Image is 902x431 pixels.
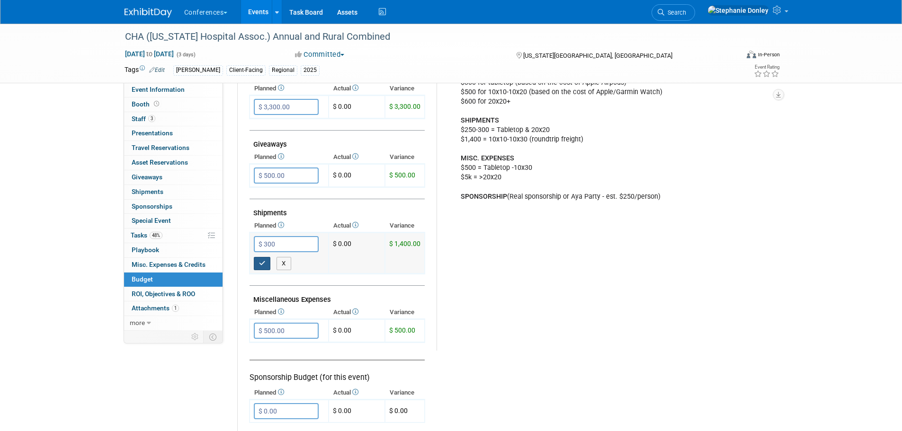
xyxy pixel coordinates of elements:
th: Actual [329,306,385,319]
th: Variance [385,219,425,232]
a: Booth [124,97,223,112]
td: Toggle Event Tabs [203,331,223,343]
span: $ 500.00 [389,326,415,334]
div: Regional [269,65,297,75]
th: Planned [250,219,329,232]
a: Giveaways [124,170,223,185]
img: Format-Inperson.png [747,51,756,58]
td: Miscellaneous Expenses [250,286,425,306]
a: Budget [124,273,223,287]
button: Committed [292,50,348,60]
th: Variance [385,386,425,399]
span: to [145,50,154,58]
b: MISC. EXPENSES [461,154,514,162]
div: 2025 [301,65,320,75]
th: Planned [250,306,329,319]
a: Shipments [124,185,223,199]
a: Attachments1 [124,301,223,316]
a: Tasks48% [124,229,223,243]
th: Variance [385,82,425,95]
b: SHIPMENTS [461,116,499,124]
span: 48% [150,232,162,239]
span: Sponsorships [132,202,172,210]
div: [PERSON_NAME] [173,65,223,75]
span: ROI, Objectives & ROO [132,290,195,298]
th: Variance [385,150,425,164]
a: more [124,316,223,330]
span: Tasks [131,231,162,239]
th: Actual [329,150,385,164]
th: Planned [250,82,329,95]
a: Event Information [124,83,223,97]
span: $ 500.00 [389,171,415,179]
span: $ 1,400.00 [389,240,420,247]
th: Actual [329,82,385,95]
button: X [277,257,291,270]
span: 1 [172,305,179,312]
th: Actual [329,219,385,232]
th: Actual [329,386,385,399]
img: ExhibitDay [125,8,172,18]
a: Staff3 [124,112,223,126]
a: Sponsorships [124,200,223,214]
a: Travel Reservations [124,141,223,155]
th: Planned [250,386,329,399]
span: (3 days) [176,52,196,58]
a: Asset Reservations [124,156,223,170]
a: Special Event [124,214,223,228]
span: [DATE] [DATE] [125,50,174,58]
span: Shipments [132,188,163,195]
a: Playbook [124,243,223,257]
td: Tags [125,65,165,76]
span: Travel Reservations [132,144,189,151]
span: Misc. Expenses & Credits [132,261,205,268]
span: more [130,319,145,326]
td: Giveaways [250,131,425,151]
span: Giveaways [132,173,162,181]
td: Shipments [250,199,425,220]
span: Special Event [132,217,171,224]
td: $ 0.00 [329,96,385,119]
div: In-Person [758,51,780,58]
a: Edit [149,67,165,73]
img: Stephanie Donley [707,5,769,16]
td: $ 0.00 [329,164,385,187]
a: Presentations [124,126,223,141]
span: Playbook [132,246,159,254]
span: [US_STATE][GEOGRAPHIC_DATA], [GEOGRAPHIC_DATA] [523,52,672,59]
td: $ 0.00 [329,400,385,423]
b: SPONSORSHIP [461,193,507,201]
div: Event Rating [754,65,779,70]
div: Event Format [683,49,780,63]
td: $ 0.00 [329,319,385,343]
a: ROI, Objectives & ROO [124,287,223,301]
div: Client-Facing [226,65,266,75]
span: 3 [148,115,155,122]
span: Booth not reserved yet [152,100,161,107]
span: Budget [132,275,153,283]
span: $ 0.00 [389,407,408,414]
span: Event Information [132,86,185,93]
div: Sponsorship Budget (for this event) [250,360,425,383]
span: Booth [132,100,161,108]
span: Search [664,9,686,16]
div: CHA ([US_STATE] Hospital Assoc.) Annual and Rural Combined [122,28,724,45]
a: Misc. Expenses & Credits [124,258,223,272]
td: Personalize Event Tab Strip [187,331,204,343]
th: Planned [250,150,329,164]
th: Variance [385,306,425,319]
td: $ 0.00 [329,233,385,274]
span: Presentations [132,129,173,137]
a: Search [652,4,695,21]
span: Staff [132,115,155,123]
span: Attachments [132,304,179,312]
span: Asset Reservations [132,158,188,166]
span: $ 3,300.00 [389,103,420,110]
